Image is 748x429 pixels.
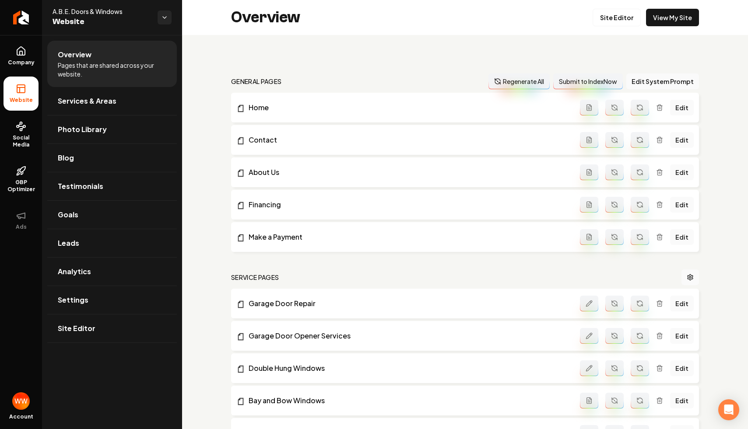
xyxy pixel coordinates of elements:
[58,209,78,220] span: Goals
[236,232,580,242] a: Make a Payment
[58,61,166,78] span: Pages that are shared across your website.
[236,135,580,145] a: Contact
[58,238,79,248] span: Leads
[236,363,580,373] a: Double Hung Windows
[58,181,103,192] span: Testimonials
[236,395,580,406] a: Bay and Bow Windows
[4,179,39,193] span: GBP Optimizer
[670,100,694,115] a: Edit
[236,199,580,210] a: Financing
[47,286,177,314] a: Settings
[718,399,739,420] div: Open Intercom Messenger
[53,16,151,28] span: Website
[47,201,177,229] a: Goals
[58,323,95,334] span: Site Editor
[12,392,30,410] button: Open user button
[236,167,580,178] a: About Us
[580,164,598,180] button: Add admin page prompt
[47,314,177,342] a: Site Editor
[670,229,694,245] a: Edit
[4,134,39,148] span: Social Media
[670,393,694,408] a: Edit
[488,73,550,89] button: Regenerate All
[236,102,580,113] a: Home
[231,273,279,282] h2: Service Pages
[626,73,699,89] button: Edit System Prompt
[47,172,177,200] a: Testimonials
[670,197,694,213] a: Edit
[9,413,33,420] span: Account
[4,39,39,73] a: Company
[646,9,699,26] a: View My Site
[47,115,177,143] a: Photo Library
[670,360,694,376] a: Edit
[580,328,598,344] button: Edit admin page prompt
[670,132,694,148] a: Edit
[6,97,36,104] span: Website
[53,7,151,16] span: A.B.E. Doors & Windows
[58,96,116,106] span: Services & Areas
[670,328,694,344] a: Edit
[231,9,300,26] h2: Overview
[4,59,38,66] span: Company
[13,10,29,24] img: Rebolt Logo
[47,87,177,115] a: Services & Areas
[670,164,694,180] a: Edit
[47,229,177,257] a: Leads
[12,223,30,230] span: Ads
[236,298,580,309] a: Garage Door Repair
[58,49,91,60] span: Overview
[580,360,598,376] button: Edit admin page prompt
[593,9,641,26] a: Site Editor
[670,296,694,311] a: Edit
[580,229,598,245] button: Add admin page prompt
[4,203,39,237] button: Ads
[4,159,39,200] a: GBP Optimizer
[236,331,580,341] a: Garage Door Opener Services
[580,100,598,115] button: Add admin page prompt
[58,266,91,277] span: Analytics
[580,197,598,213] button: Add admin page prompt
[58,124,107,135] span: Photo Library
[58,153,74,163] span: Blog
[580,393,598,408] button: Add admin page prompt
[580,132,598,148] button: Add admin page prompt
[553,73,623,89] button: Submit to IndexNow
[580,296,598,311] button: Edit admin page prompt
[58,295,88,305] span: Settings
[231,77,282,86] h2: general pages
[4,114,39,155] a: Social Media
[47,258,177,286] a: Analytics
[47,144,177,172] a: Blog
[12,392,30,410] img: Will Wallace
